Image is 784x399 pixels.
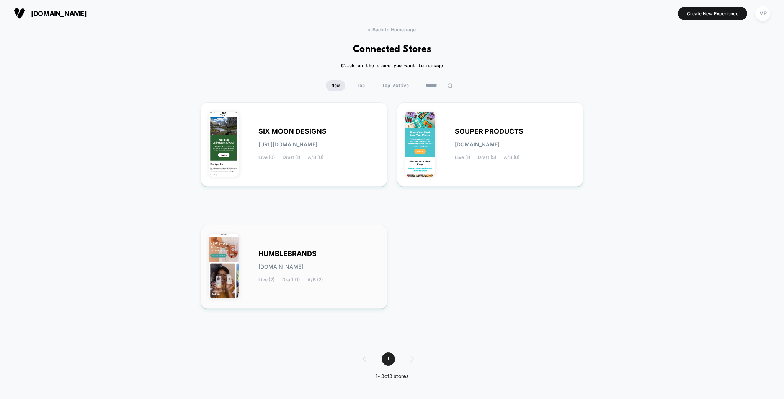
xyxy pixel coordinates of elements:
[326,80,345,91] span: New
[753,6,773,21] button: MR
[14,8,25,19] img: Visually logo
[455,142,500,147] span: [DOMAIN_NAME]
[447,83,453,89] img: edit
[478,155,496,160] span: Draft (5)
[283,155,300,160] span: Draft (1)
[308,155,323,160] span: A/B (0)
[355,373,429,380] div: 1 - 3 of 3 stores
[209,234,239,299] img: HUMBLEBRANDS
[209,112,239,177] img: SIX_MOON_DESIGNS
[353,44,431,55] h1: Connected Stores
[504,155,519,160] span: A/B (0)
[455,155,470,160] span: Live (1)
[282,277,300,282] span: Draft (1)
[376,80,415,91] span: Top Active
[258,142,317,147] span: [URL][DOMAIN_NAME]
[678,7,747,20] button: Create New Experience
[258,251,317,256] span: HUMBLEBRANDS
[368,27,416,32] span: < Back to Homepage
[341,63,443,69] h2: Click on the store you want to manage
[11,7,89,19] button: [DOMAIN_NAME]
[405,112,435,177] img: SOUPER_PRODUCTS
[258,264,303,269] span: [DOMAIN_NAME]
[382,352,395,366] span: 1
[31,10,87,18] span: [DOMAIN_NAME]
[307,277,323,282] span: A/B (2)
[755,6,770,21] div: MR
[258,277,274,282] span: Live (2)
[351,80,371,91] span: Top
[455,129,523,134] span: SOUPER PRODUCTS
[258,155,275,160] span: Live (0)
[258,129,327,134] span: SIX MOON DESIGNS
